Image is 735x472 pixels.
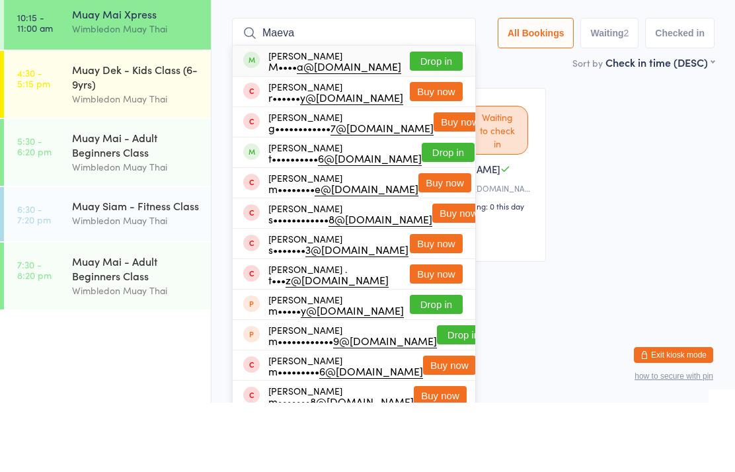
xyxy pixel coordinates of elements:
[72,132,200,161] div: Muay Dek - Kids Class (6-9yrs)
[17,137,50,158] time: 4:30 - 5:15 pm
[634,416,713,432] button: Exit kiosk mode
[72,91,200,106] div: Wimbledon Muay Thai
[4,188,211,255] a: 5:30 -6:20 pmMuay Mai - Adult Beginners ClassWimbledon Muay Thai
[530,25,594,38] span: Manual search
[432,273,485,292] button: Buy now
[17,205,52,226] time: 5:30 - 6:20 pm
[95,36,161,51] div: Any location
[410,364,463,383] button: Drop in
[95,15,161,36] div: At
[268,212,422,233] div: [PERSON_NAME]
[72,323,200,352] div: Muay Mai - Adult Beginners Class
[4,65,211,119] a: 10:15 -11:00 amMuay Mai XpressWimbledon Muay Thai
[72,352,200,368] div: Wimbledon Muay Thai
[434,182,486,201] button: Buy now
[268,161,403,172] div: r••••••
[432,51,527,64] span: Wimbledon Muay Thai
[641,25,701,38] span: Scanner input
[268,405,437,415] div: m••••••••••••
[17,329,52,350] time: 7:30 - 8:20 pm
[268,394,437,415] div: [PERSON_NAME]
[624,97,629,108] div: 2
[17,81,53,102] time: 10:15 - 11:00 am
[580,87,638,118] button: Waiting2
[498,87,574,118] button: All Bookings
[268,435,423,446] div: m•••••••••
[423,425,476,444] button: Buy now
[232,19,715,40] h2: Muay Mai Xpress Check-in
[17,15,82,36] div: Events for
[418,243,471,262] button: Buy now
[268,364,404,385] div: [PERSON_NAME]
[268,120,401,141] div: [PERSON_NAME]
[268,283,432,294] div: s••••••••••••
[635,441,713,450] button: how to secure with pin
[268,181,434,202] div: [PERSON_NAME]
[268,151,403,172] div: [PERSON_NAME]
[268,313,408,324] div: s•••••••
[410,334,463,353] button: Buy now
[410,121,463,140] button: Drop in
[72,200,200,229] div: Muay Mai - Adult Beginners Class
[268,272,432,294] div: [PERSON_NAME]
[232,87,476,118] input: Search
[268,222,422,233] div: t••••••••••
[316,51,411,64] span: Wimbledon Muay Thai
[422,212,475,231] button: Drop in
[72,161,200,176] div: Wimbledon Muay Thai
[410,151,463,171] button: Buy now
[437,395,490,414] button: Drop in
[72,268,200,282] div: Muay Siam - Fitness Class
[268,253,418,263] div: m••••••••
[410,303,463,323] button: Buy now
[72,76,200,91] div: Muay Mai Xpress
[72,229,200,244] div: Wimbledon Muay Thai
[232,51,295,64] span: [DATE] 10:15am
[17,273,51,294] time: 6:30 - 7:20 pm
[17,36,50,51] a: [DATE]
[268,424,423,446] div: [PERSON_NAME]
[467,175,527,224] div: Waiting to check in
[268,130,401,141] div: M••••
[268,192,434,202] div: g••••••••••••
[72,282,200,297] div: Wimbledon Muay Thai
[572,126,603,139] label: Sort by
[268,374,404,385] div: m•••••
[268,333,389,354] div: [PERSON_NAME] .
[4,256,211,311] a: 6:30 -7:20 pmMuay Siam - Fitness ClassWimbledon Muay Thai
[605,124,715,139] div: Check in time (DESC)
[268,242,418,263] div: [PERSON_NAME]
[4,312,211,379] a: 7:30 -8:20 pmMuay Mai - Adult Beginners ClassWimbledon Muay Thai
[645,87,715,118] button: Checked in
[268,303,408,324] div: [PERSON_NAME]
[268,344,389,354] div: t•••
[4,120,211,187] a: 4:30 -5:15 pmMuay Dek - Kids Class (6-9yrs)Wimbledon Muay Thai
